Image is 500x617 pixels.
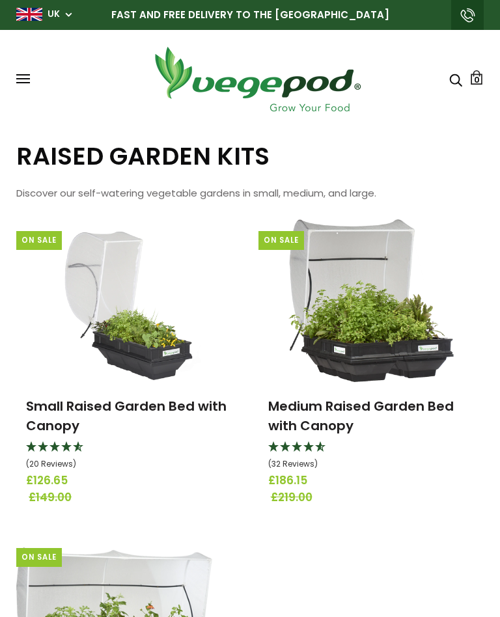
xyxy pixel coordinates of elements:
[16,8,42,21] img: gb_large.png
[449,72,462,86] a: Search
[51,219,206,382] img: Small Raised Garden Bed with Canopy
[48,8,60,21] a: UK
[268,473,475,489] span: £186.15
[26,439,232,473] div: 4.75 Stars - 20 Reviews
[26,458,76,469] span: 4.75 Stars - 20 Reviews
[268,439,475,473] div: 4.66 Stars - 32 Reviews
[268,458,318,469] span: 4.66 Stars - 32 Reviews
[474,74,480,86] span: 0
[268,397,454,435] a: Medium Raised Garden Bed with Canopy
[143,43,371,115] img: Vegepod
[26,473,232,489] span: £126.65
[271,489,477,506] span: £219.00
[16,141,484,171] h1: Raised Garden Kits
[29,489,235,506] span: £149.00
[16,184,484,203] p: Discover our self-watering vegetable gardens in small, medium, and large.
[469,70,484,85] a: Cart
[26,397,227,435] a: Small Raised Garden Bed with Canopy
[288,219,454,382] img: Medium Raised Garden Bed with Canopy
